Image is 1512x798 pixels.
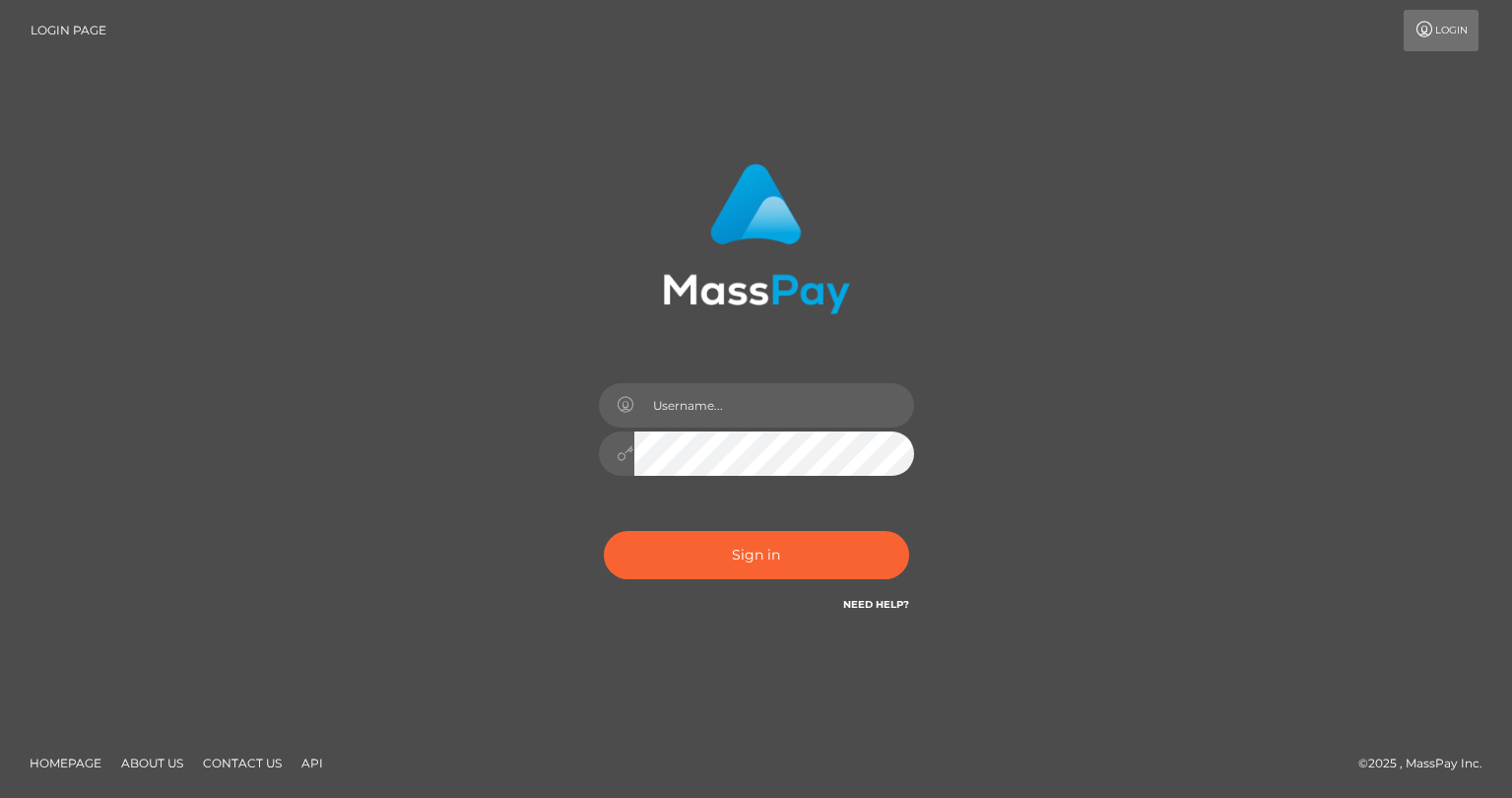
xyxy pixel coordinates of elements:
a: API [294,748,331,778]
input: Username... [634,383,914,428]
img: MassPay Login [663,164,850,314]
a: Login Page [31,10,106,51]
div: © 2025 , MassPay Inc. [1358,753,1497,774]
a: About Us [113,748,191,778]
a: Homepage [22,748,109,778]
a: Contact Us [195,748,290,778]
button: Sign in [604,531,909,579]
a: Login [1404,10,1479,51]
a: Need Help? [843,598,909,611]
